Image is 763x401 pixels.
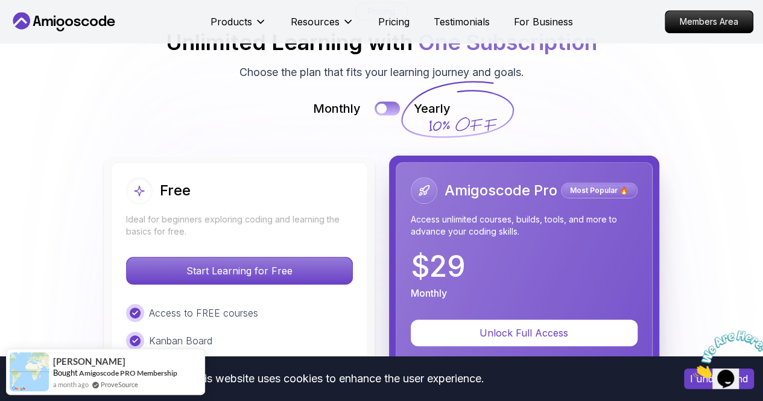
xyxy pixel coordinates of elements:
[9,365,666,392] div: This website uses cookies to enhance the user experience.
[514,14,573,29] a: For Business
[149,333,212,348] p: Kanban Board
[291,14,354,39] button: Resources
[411,213,638,238] p: Access unlimited courses, builds, tools, and more to advance your coding skills.
[149,306,258,320] p: Access to FREE courses
[665,10,753,33] a: Members Area
[411,286,447,300] p: Monthly
[563,185,636,197] p: Most Popular 🔥
[160,181,191,200] h2: Free
[425,326,623,340] p: Unlock Full Access
[445,181,557,200] h2: Amigoscode Pro
[10,352,49,391] img: provesource social proof notification image
[53,368,78,377] span: Bought
[126,257,353,285] button: Start Learning for Free
[126,213,353,238] p: Ideal for beginners exploring coding and learning the basics for free.
[688,326,763,383] iframe: chat widget
[239,64,524,81] p: Choose the plan that fits your learning journey and goals.
[291,14,340,29] p: Resources
[313,100,361,117] p: Monthly
[166,30,597,54] h2: Unlimited Learning with
[5,5,80,52] img: Chat attention grabber
[684,368,754,389] button: Accept cookies
[127,257,352,284] p: Start Learning for Free
[378,14,410,29] a: Pricing
[211,14,267,39] button: Products
[211,14,252,29] p: Products
[411,327,638,339] a: Unlock Full Access
[411,320,638,346] button: Unlock Full Access
[411,252,466,281] p: $ 29
[101,379,138,390] a: ProveSource
[79,368,177,377] a: Amigoscode PRO Membership
[665,11,753,33] p: Members Area
[126,265,353,277] a: Start Learning for Free
[53,356,125,367] span: [PERSON_NAME]
[434,14,490,29] a: Testimonials
[53,379,89,390] span: a month ago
